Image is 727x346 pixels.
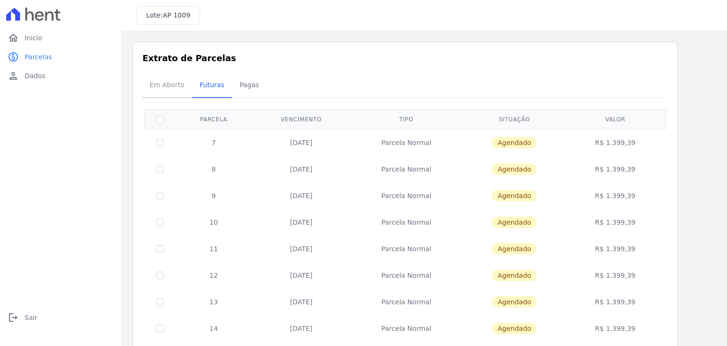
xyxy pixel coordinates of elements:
a: Pagas [232,73,266,98]
td: R$ 1.399,39 [567,262,664,289]
span: Agendado [492,323,537,334]
td: Parcela Normal [350,262,462,289]
th: Tipo [350,109,462,129]
span: AP 1009 [163,11,190,19]
td: R$ 1.399,39 [567,289,664,315]
td: 9 [175,182,252,209]
td: [DATE] [252,315,350,342]
a: logoutSair [4,308,117,327]
td: [DATE] [252,129,350,156]
td: 14 [175,315,252,342]
span: Sair [25,313,37,322]
td: [DATE] [252,236,350,262]
td: Parcela Normal [350,315,462,342]
span: Agendado [492,190,537,201]
span: Em Aberto [144,75,190,94]
span: Futuras [194,75,230,94]
span: Agendado [492,164,537,175]
span: Dados [25,71,45,81]
td: [DATE] [252,262,350,289]
td: [DATE] [252,289,350,315]
a: paidParcelas [4,47,117,66]
span: Parcelas [25,52,52,62]
td: Parcela Normal [350,129,462,156]
i: home [8,32,19,44]
td: 11 [175,236,252,262]
td: R$ 1.399,39 [567,182,664,209]
span: Agendado [492,217,537,228]
i: person [8,70,19,82]
h3: Lote: [146,10,190,20]
td: R$ 1.399,39 [567,209,664,236]
td: 10 [175,209,252,236]
th: Situação [462,109,567,129]
i: logout [8,312,19,323]
span: Pagas [234,75,265,94]
span: Início [25,33,42,43]
td: 13 [175,289,252,315]
td: [DATE] [252,182,350,209]
td: 12 [175,262,252,289]
a: homeInício [4,28,117,47]
td: R$ 1.399,39 [567,236,664,262]
td: 8 [175,156,252,182]
td: Parcela Normal [350,156,462,182]
h3: Extrato de Parcelas [142,52,668,64]
th: Valor [567,109,664,129]
span: Agendado [492,296,537,308]
th: Parcela [175,109,252,129]
a: Em Aberto [142,73,192,98]
td: [DATE] [252,209,350,236]
td: Parcela Normal [350,236,462,262]
span: Agendado [492,137,537,148]
span: Agendado [492,243,537,255]
a: personDados [4,66,117,85]
i: paid [8,51,19,63]
a: Futuras [192,73,232,98]
span: Agendado [492,270,537,281]
td: Parcela Normal [350,289,462,315]
td: R$ 1.399,39 [567,129,664,156]
th: Vencimento [252,109,350,129]
td: [DATE] [252,156,350,182]
td: 7 [175,129,252,156]
td: Parcela Normal [350,182,462,209]
td: R$ 1.399,39 [567,315,664,342]
td: Parcela Normal [350,209,462,236]
td: R$ 1.399,39 [567,156,664,182]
